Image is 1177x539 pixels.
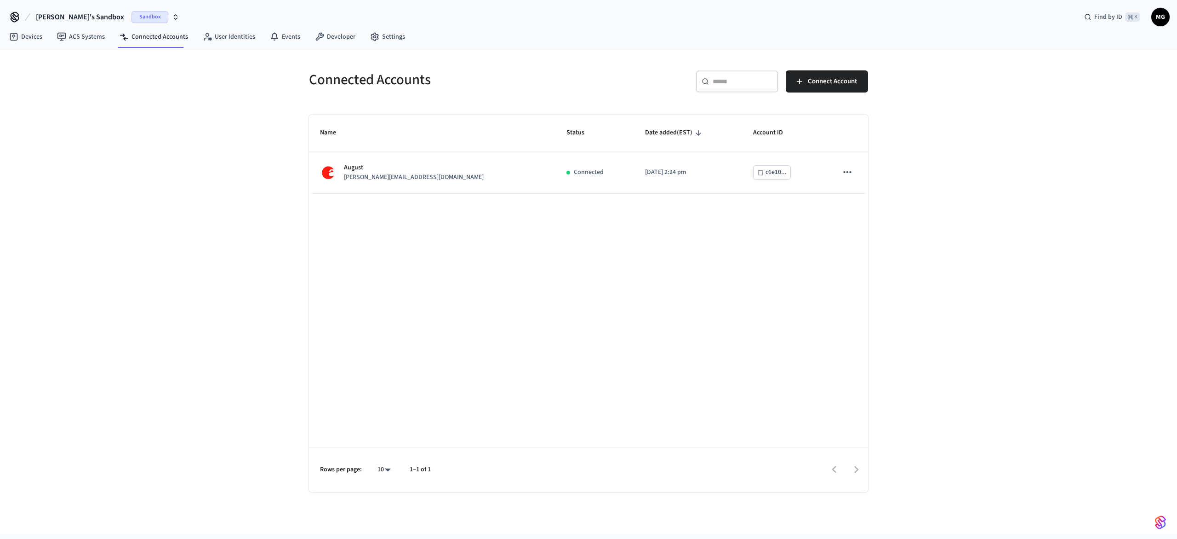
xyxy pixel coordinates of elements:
button: c6e10... [753,165,791,180]
a: Settings [363,29,412,45]
a: User Identities [195,29,263,45]
a: ACS Systems [50,29,112,45]
a: Events [263,29,308,45]
div: Find by ID⌘ K [1077,9,1148,25]
p: August [344,163,484,173]
table: sticky table [309,115,868,194]
p: Connected [574,168,604,177]
a: Developer [308,29,363,45]
span: ⌘ K [1125,12,1140,22]
a: Devices [2,29,50,45]
span: Date added(EST) [645,126,704,140]
button: Connect Account [786,70,868,93]
button: MG [1151,8,1170,26]
span: Find by ID [1094,12,1122,22]
p: 1–1 of 1 [410,465,431,475]
span: Sandbox [131,11,168,23]
p: Rows per page: [320,465,362,475]
span: Name [320,126,348,140]
h5: Connected Accounts [309,70,583,89]
div: c6e10... [766,167,787,178]
span: [PERSON_NAME]'s Sandbox [36,12,124,23]
span: Status [566,126,596,140]
span: Account ID [753,126,795,140]
img: August Logo, Square [320,164,337,181]
p: [DATE] 2:24 pm [645,168,731,177]
a: Connected Accounts [112,29,195,45]
div: 10 [373,463,395,476]
span: MG [1152,9,1169,25]
p: [PERSON_NAME][EMAIL_ADDRESS][DOMAIN_NAME] [344,173,484,182]
img: SeamLogoGradient.69752ec5.svg [1155,515,1166,530]
span: Connect Account [808,75,857,87]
